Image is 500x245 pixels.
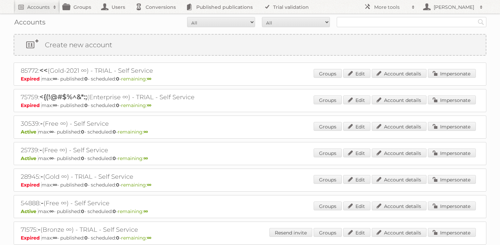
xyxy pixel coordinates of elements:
[121,235,151,241] span: remaining:
[372,69,427,78] a: Account details
[39,146,42,154] span: -
[118,208,148,214] span: remaining:
[21,155,479,161] p: max: - published: - scheduled: -
[343,148,370,157] a: Edit
[41,199,44,207] span: -
[21,76,479,82] p: max: - published: - scheduled: -
[116,235,119,241] strong: 0
[21,182,479,188] p: max: - published: - scheduled: -
[343,69,370,78] a: Edit
[269,228,312,237] a: Resend invite
[314,122,342,131] a: Groups
[40,119,43,127] span: -
[121,102,151,108] span: remaining:
[343,122,370,131] a: Edit
[343,202,370,210] a: Edit
[121,76,151,82] span: remaining:
[21,199,259,208] h2: 54888: (Free ∞) - Self Service
[428,228,476,237] a: Impersonate
[21,76,41,82] span: Expired
[314,95,342,104] a: Groups
[53,235,57,241] strong: ∞
[343,175,370,184] a: Edit
[21,172,259,181] h2: 28945: (Gold ∞) - TRIAL - Self Service
[116,102,119,108] strong: 0
[428,122,476,131] a: Impersonate
[144,208,148,214] strong: ∞
[144,155,148,161] strong: ∞
[428,148,476,157] a: Impersonate
[432,4,476,11] h2: [PERSON_NAME]
[372,95,427,104] a: Account details
[84,102,88,108] strong: 0
[428,175,476,184] a: Impersonate
[116,182,119,188] strong: 0
[14,35,486,55] a: Create new account
[21,146,259,155] h2: 25739: (Free ∞) - Self Service
[372,122,427,131] a: Account details
[40,172,43,180] span: -
[118,129,148,135] span: remaining:
[21,102,41,108] span: Expired
[343,228,370,237] a: Edit
[314,202,342,210] a: Groups
[27,4,50,11] h2: Accounts
[21,208,38,214] span: Active
[21,208,479,214] p: max: - published: - scheduled: -
[49,155,54,161] strong: ∞
[39,66,48,74] span: <<
[372,228,427,237] a: Account details
[116,76,119,82] strong: 0
[81,208,84,214] strong: 0
[372,148,427,157] a: Account details
[147,235,151,241] strong: ∞
[118,155,148,161] span: remaining:
[113,129,116,135] strong: 0
[314,148,342,157] a: Groups
[314,228,342,237] a: Groups
[113,208,116,214] strong: 0
[21,93,259,102] h2: 75759: (Enterprise ∞) - TRIAL - Self Service
[84,182,88,188] strong: 0
[428,95,476,104] a: Impersonate
[39,93,87,101] span: <{(!@#$%^&*:;
[428,69,476,78] a: Impersonate
[21,235,41,241] span: Expired
[21,225,259,234] h2: 71575: (Bronze ∞) - TRIAL - Self Service
[476,17,486,27] input: Search
[314,175,342,184] a: Groups
[21,129,479,135] p: max: - published: - scheduled: -
[21,66,259,75] h2: 85772: (Gold-2021 ∞) - TRIAL - Self Service
[144,129,148,135] strong: ∞
[147,182,151,188] strong: ∞
[21,129,38,135] span: Active
[21,235,479,241] p: max: - published: - scheduled: -
[49,129,54,135] strong: ∞
[147,76,151,82] strong: ∞
[84,76,88,82] strong: 0
[372,202,427,210] a: Account details
[314,69,342,78] a: Groups
[53,102,57,108] strong: ∞
[21,119,259,128] h2: 30539: (Free ∞) - Self Service
[374,4,408,11] h2: More tools
[49,208,54,214] strong: ∞
[113,155,116,161] strong: 0
[81,129,84,135] strong: 0
[21,102,479,108] p: max: - published: - scheduled: -
[38,225,40,233] span: -
[53,182,57,188] strong: ∞
[84,235,88,241] strong: 0
[53,76,57,82] strong: ∞
[81,155,84,161] strong: 0
[372,175,427,184] a: Account details
[147,102,151,108] strong: ∞
[343,95,370,104] a: Edit
[121,182,151,188] span: remaining:
[21,155,38,161] span: Active
[21,182,41,188] span: Expired
[428,202,476,210] a: Impersonate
